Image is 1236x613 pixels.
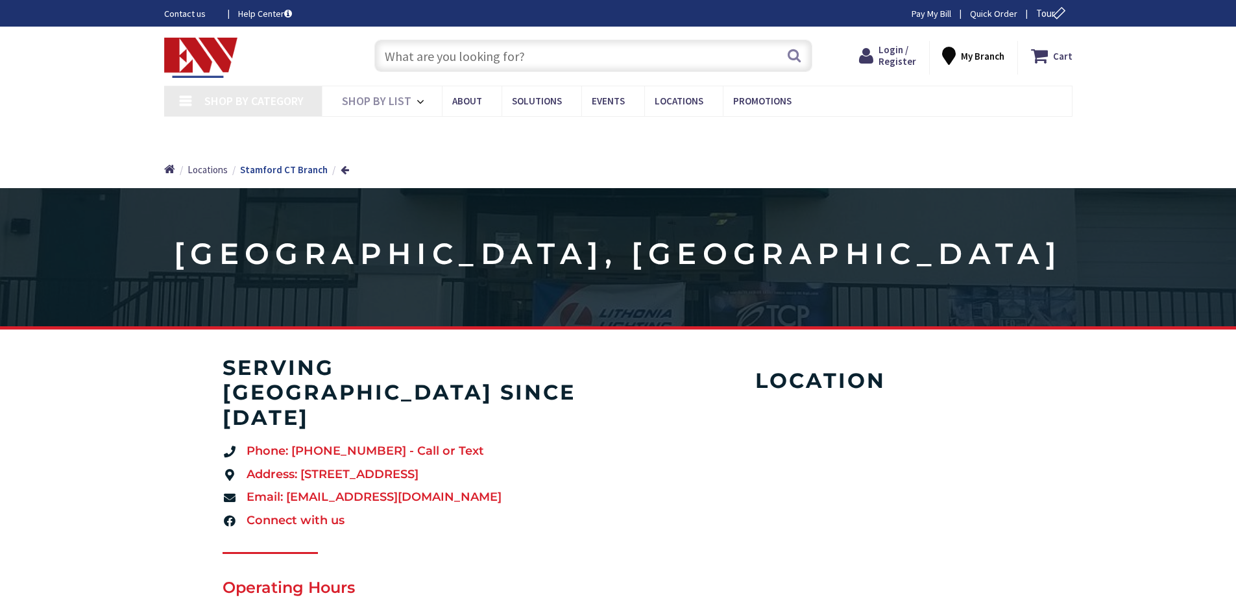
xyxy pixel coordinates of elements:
input: What are you looking for? [374,40,812,72]
span: Phone: [PHONE_NUMBER] - Call or Text [243,443,484,460]
strong: My Branch [961,50,1004,62]
a: Help Center [238,7,292,20]
img: Electrical Wholesalers, Inc. [164,38,238,78]
span: Promotions [733,95,792,107]
a: Pay My Bill [912,7,951,20]
a: Phone: [PHONE_NUMBER] - Call or Text [223,443,605,460]
a: Address: [STREET_ADDRESS] [223,466,605,483]
span: About [452,95,482,107]
span: Email: [EMAIL_ADDRESS][DOMAIN_NAME] [243,489,502,506]
span: Address: [STREET_ADDRESS] [243,466,418,483]
a: Quick Order [970,7,1017,20]
span: Connect with us [243,512,345,529]
h4: Location [644,368,998,393]
span: Solutions [512,95,562,107]
a: Email: [EMAIL_ADDRESS][DOMAIN_NAME] [223,489,605,506]
h2: Operating Hours [223,577,605,599]
a: Login / Register [859,44,916,67]
span: Login / Register [879,43,916,67]
a: Contact us [164,7,217,20]
span: Events [592,95,625,107]
a: Connect with us [223,512,605,529]
h4: serving [GEOGRAPHIC_DATA] since [DATE] [223,355,605,430]
span: Tour [1036,7,1069,19]
strong: Stamford CT Branch [240,163,328,176]
span: Shop By Category [204,93,304,108]
div: My Branch [942,44,1004,67]
span: Shop By List [342,93,411,108]
a: Cart [1031,44,1072,67]
strong: Cart [1053,44,1072,67]
span: Locations [655,95,703,107]
a: Locations [188,163,228,176]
